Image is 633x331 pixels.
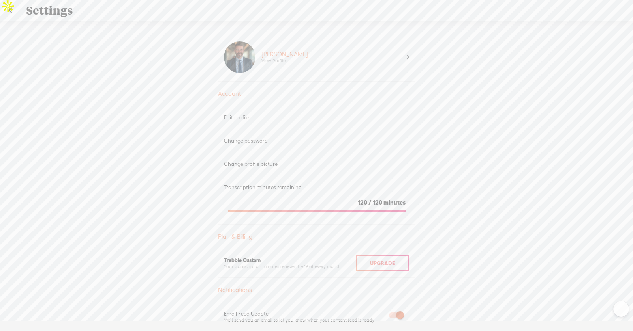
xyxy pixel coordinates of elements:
[261,50,308,58] div: [PERSON_NAME]
[224,114,409,121] div: Edit profile
[224,257,261,263] span: Trebble Custom
[218,233,415,241] div: Plan & Billing
[224,264,356,270] div: Your transcription minutes renews the 19 of every month
[373,199,382,206] span: 120
[224,161,409,167] div: Change profile picture
[218,286,415,294] div: Notifications
[368,199,372,206] span: /
[224,138,409,144] div: Change password
[358,199,367,206] span: 120
[224,317,383,323] div: We'll send you an email to let you know when your content feed is ready
[224,184,409,191] div: Transcription minutes remaining
[261,58,286,64] div: View Profile
[224,311,383,317] div: Email Feed Update
[370,260,395,266] span: Upgrade
[383,199,406,206] span: minutes
[218,90,415,98] div: Account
